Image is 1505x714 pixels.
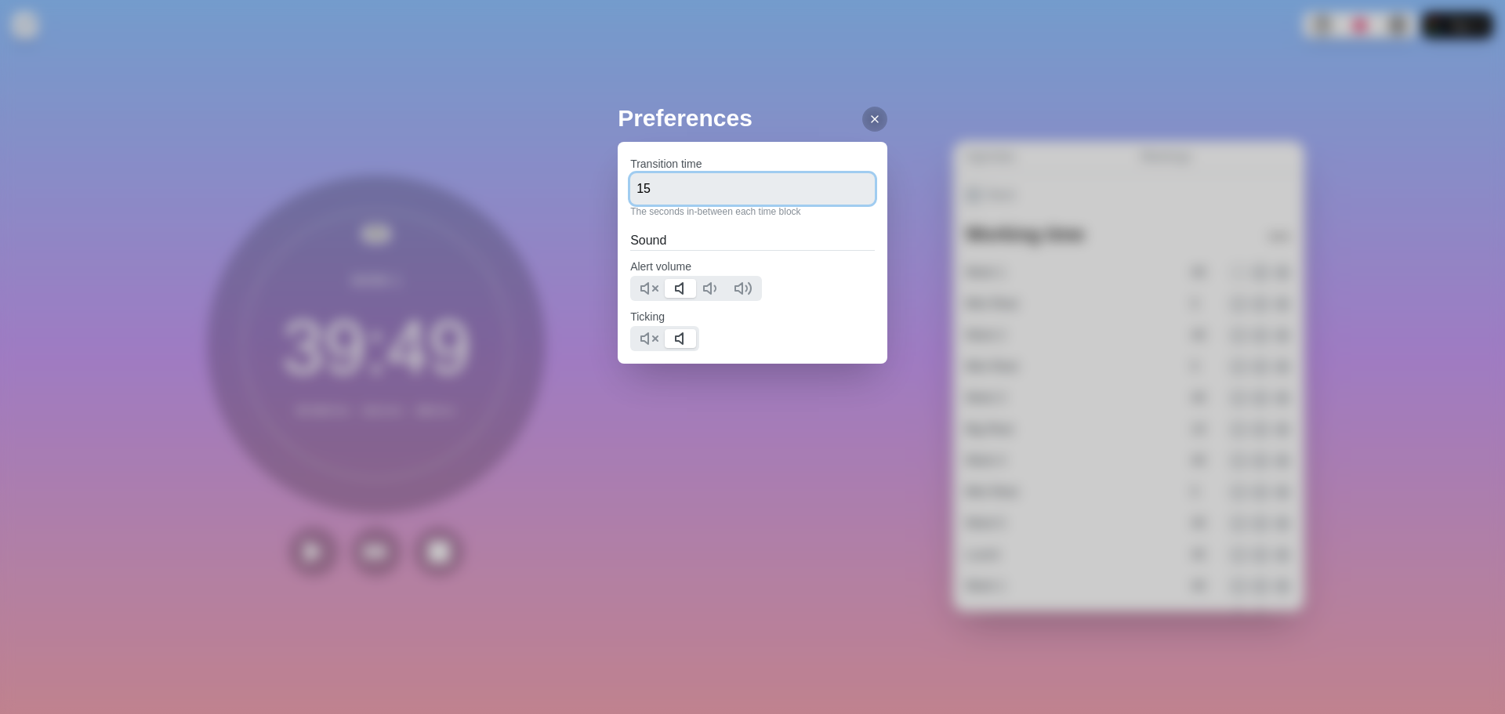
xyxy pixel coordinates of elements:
h2: Sound [630,231,875,250]
label: Alert volume [630,260,691,273]
label: Ticking [630,310,665,323]
label: Transition time [630,158,702,170]
h2: Preferences [618,100,887,136]
p: The seconds in-between each time block [630,205,875,219]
